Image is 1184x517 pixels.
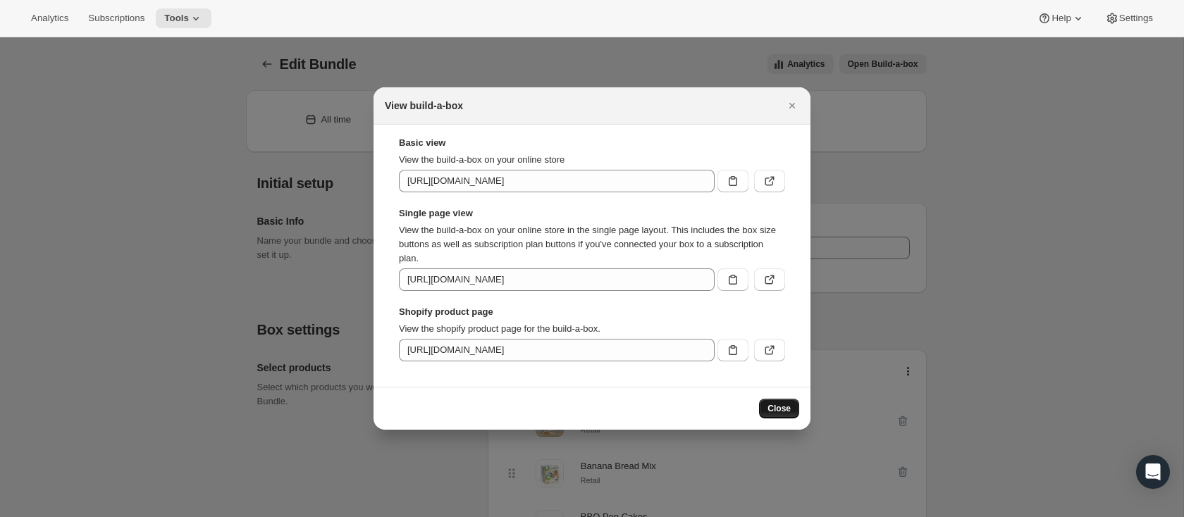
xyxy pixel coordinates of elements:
span: Close [767,403,791,414]
span: Subscriptions [88,13,144,24]
strong: Single page view [399,206,785,220]
button: Settings [1097,8,1161,28]
strong: Basic view [399,136,785,150]
button: Analytics [23,8,77,28]
div: Open Intercom Messenger [1136,455,1170,489]
h2: View build-a-box [385,99,463,113]
p: View the build-a-box on your online store [399,153,785,167]
button: Subscriptions [80,8,153,28]
span: Settings [1119,13,1153,24]
strong: Shopify product page [399,305,785,319]
p: View the shopify product page for the build-a-box. [399,322,785,336]
span: Tools [164,13,189,24]
button: Tools [156,8,211,28]
button: Close [759,399,799,418]
button: Help [1029,8,1093,28]
span: Help [1052,13,1071,24]
p: View the build-a-box on your online store in the single page layout. This includes the box size b... [399,223,785,266]
span: Analytics [31,13,68,24]
button: Close [782,96,802,116]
